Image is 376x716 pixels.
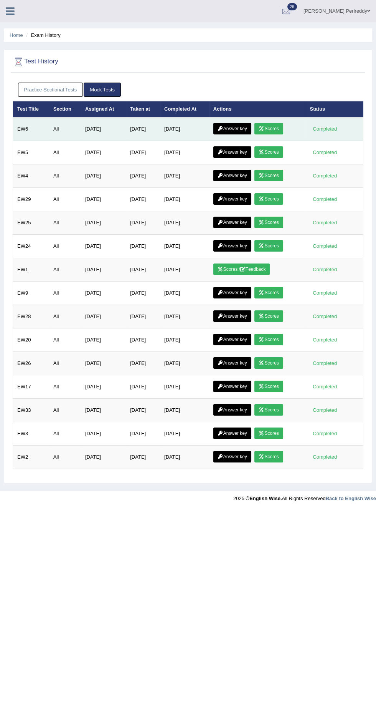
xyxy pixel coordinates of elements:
td: EW28 [13,305,49,328]
th: Actions [209,101,306,117]
td: All [49,235,81,258]
td: EW2 [13,446,49,469]
td: [DATE] [160,399,209,422]
td: EW5 [13,141,49,164]
a: Scores [254,146,283,158]
div: 2025 © All Rights Reserved [233,491,376,502]
td: [DATE] [126,117,160,141]
a: Scores [254,451,283,462]
a: Answer key [213,334,251,345]
td: [DATE] [126,422,160,446]
td: [DATE] [81,211,126,235]
td: [DATE] [81,422,126,446]
div: Completed [310,289,340,297]
td: [DATE] [81,188,126,211]
div: Completed [310,195,340,203]
a: Scores [254,404,283,416]
a: Answer key [213,287,251,298]
td: [DATE] [81,305,126,328]
td: All [49,328,81,352]
span: 26 [287,3,297,10]
td: EW29 [13,188,49,211]
a: Scores [254,357,283,369]
strong: Back to English Wise [326,496,376,501]
td: [DATE] [126,282,160,305]
td: [DATE] [160,211,209,235]
td: [DATE] [81,117,126,141]
li: Exam History [24,31,61,39]
td: [DATE] [160,305,209,328]
a: Scores [254,240,283,252]
div: Completed [310,172,340,180]
a: Mock Tests [84,83,121,97]
td: All [49,141,81,164]
a: Answer key [213,404,251,416]
td: EW4 [13,164,49,188]
a: Scores [254,217,283,228]
td: All [49,188,81,211]
td: All [49,258,81,282]
h2: Test History [13,56,230,68]
td: [DATE] [126,211,160,235]
div: Completed [310,429,340,438]
strong: English Wise. [249,496,282,501]
a: Answer key [213,357,251,369]
td: [DATE] [81,141,126,164]
td: [DATE] [160,141,209,164]
a: Scores [254,381,283,392]
a: Answer key [213,428,251,439]
div: Completed [310,125,340,133]
a: Scores [254,170,283,181]
div: Completed [310,312,340,320]
td: [DATE] [160,352,209,375]
a: Scores [254,287,283,298]
td: All [49,164,81,188]
div: Completed [310,336,340,344]
div: Completed [310,242,340,250]
td: All [49,305,81,328]
a: Answer key [213,381,251,392]
td: All [49,282,81,305]
td: [DATE] [81,375,126,399]
td: [DATE] [160,328,209,352]
td: [DATE] [126,446,160,469]
td: [DATE] [126,235,160,258]
td: [DATE] [126,328,160,352]
div: Completed [310,148,340,156]
div: Completed [310,383,340,391]
td: [DATE] [160,164,209,188]
td: All [49,117,81,141]
td: EW26 [13,352,49,375]
th: Completed At [160,101,209,117]
td: EW3 [13,422,49,446]
div: Completed [310,265,340,273]
a: Scores [254,428,283,439]
td: [DATE] [126,399,160,422]
td: [DATE] [126,375,160,399]
th: Test Title [13,101,49,117]
th: Status [306,101,363,117]
td: [DATE] [160,117,209,141]
a: Answer key [213,170,251,181]
td: [DATE] [81,164,126,188]
th: Assigned At [81,101,126,117]
td: [DATE] [81,352,126,375]
td: EW6 [13,117,49,141]
a: Answer key [213,240,251,252]
a: Answer key [213,217,251,228]
td: All [49,399,81,422]
td: EW20 [13,328,49,352]
td: EW17 [13,375,49,399]
td: [DATE] [81,328,126,352]
a: Scores [254,123,283,134]
td: EW25 [13,211,49,235]
div: Completed [310,453,340,461]
td: All [49,375,81,399]
td: [DATE] [81,446,126,469]
td: [DATE] [81,282,126,305]
td: [DATE] [160,258,209,282]
td: [DATE] [160,188,209,211]
th: Section [49,101,81,117]
a: Practice Sectional Tests [18,83,83,97]
td: [DATE] [81,399,126,422]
